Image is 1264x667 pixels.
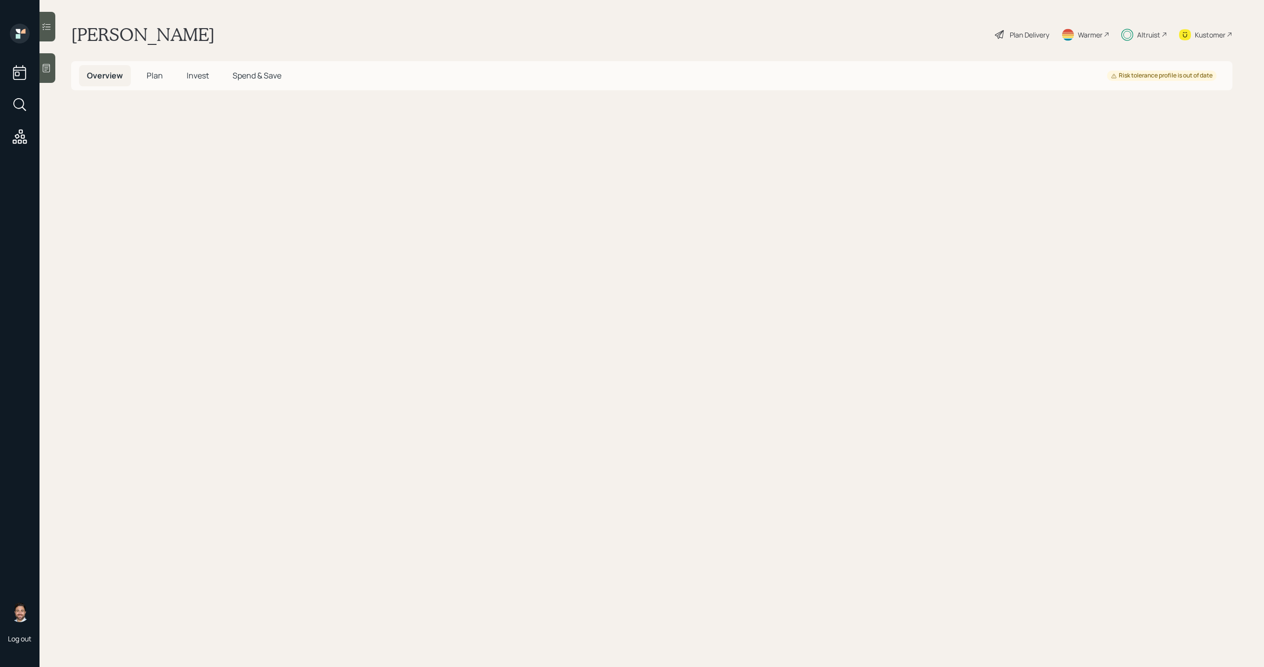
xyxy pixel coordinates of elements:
div: Log out [8,634,32,643]
div: Warmer [1078,30,1103,40]
span: Invest [187,70,209,81]
h1: [PERSON_NAME] [71,24,215,45]
span: Plan [147,70,163,81]
div: Kustomer [1195,30,1225,40]
span: Overview [87,70,123,81]
span: Spend & Save [233,70,281,81]
div: Plan Delivery [1010,30,1049,40]
div: Risk tolerance profile is out of date [1111,72,1213,80]
div: Altruist [1137,30,1160,40]
img: michael-russo-headshot.png [10,602,30,622]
